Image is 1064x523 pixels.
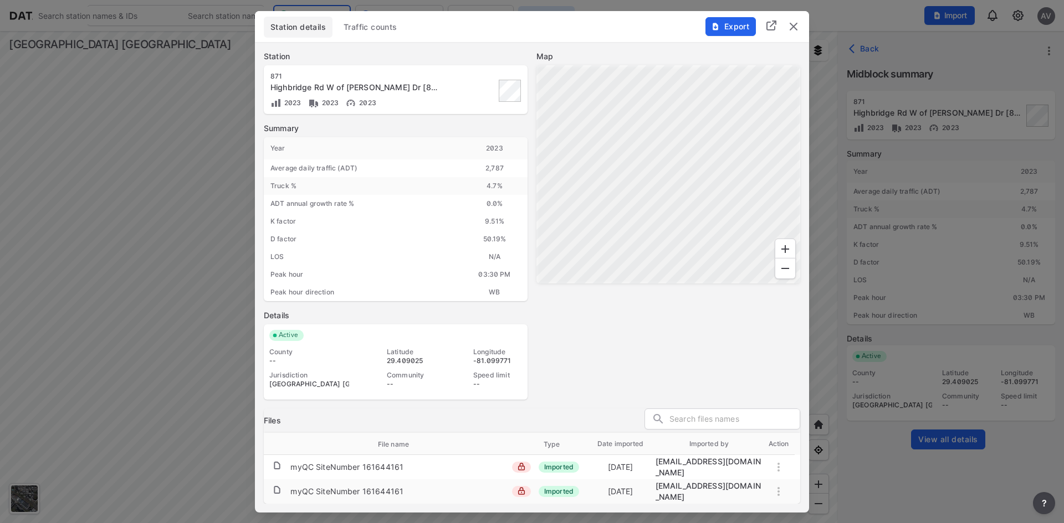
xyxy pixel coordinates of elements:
th: Date imported [586,433,656,455]
div: 871 [270,72,440,81]
div: Speed limit [473,371,522,380]
div: Latitude [387,348,436,356]
div: Community [387,371,436,380]
span: File name [378,439,423,449]
div: D factor [264,230,462,248]
label: Station [264,51,528,62]
div: [GEOGRAPHIC_DATA] [GEOGRAPHIC_DATA] [269,380,349,389]
span: Type [544,439,574,449]
div: migration@data-point.io [656,480,763,503]
div: migration@data-point.io [656,456,763,478]
span: Active [274,330,304,341]
input: Search files names [669,411,800,428]
svg: Zoom Out [779,262,792,275]
div: N/A [462,248,528,266]
div: LOS [264,248,462,266]
div: K factor [264,213,462,230]
div: Average daily traffic (ADT) [264,159,462,177]
div: -- [387,380,436,389]
div: 9.51% [462,213,528,230]
div: Zoom In [775,239,796,260]
div: basic tabs example [264,17,800,38]
div: myQC SiteNumber 161644161 [290,486,403,497]
td: [DATE] [586,481,656,502]
button: Export [705,17,756,36]
button: more [1033,492,1055,514]
div: 4.7 % [462,177,528,195]
svg: Zoom In [779,242,792,256]
th: Imported by [656,433,763,455]
label: Summary [264,123,528,134]
div: WB [462,283,528,301]
span: Imported [539,462,579,473]
span: ? [1040,496,1048,510]
span: 2023 [282,99,301,107]
div: 2,787 [462,159,528,177]
div: Zoom Out [775,258,796,279]
div: Year [264,137,462,159]
div: County [269,348,349,356]
button: delete [787,20,800,33]
h3: Files [264,415,281,426]
span: Export [712,21,749,32]
div: Truck % [264,177,462,195]
img: File%20-%20Download.70cf71cd.svg [711,22,720,31]
div: -81.099771 [473,356,522,365]
div: 03:30 PM [462,266,528,283]
div: 2023 [462,137,528,159]
span: Station details [270,22,326,33]
img: full_screen.b7bf9a36.svg [765,19,778,32]
td: [DATE] [586,457,656,478]
div: 0.0 % [462,195,528,213]
div: myQC SiteNumber 161644161 [290,462,403,473]
div: Longitude [473,348,522,356]
div: 29.409025 [387,356,436,365]
div: ADT annual growth rate % [264,195,462,213]
span: Traffic counts [344,22,397,33]
div: Jurisdiction [269,371,349,380]
div: -- [473,380,522,389]
img: lock_close.8fab59a9.svg [518,487,525,495]
div: -- [269,356,349,365]
span: 2023 [356,99,376,107]
div: Peak hour direction [264,283,462,301]
img: Vehicle class [308,97,319,108]
th: Action [763,433,795,455]
div: 50.19% [462,230,528,248]
div: Peak hour [264,266,462,283]
img: Vehicle speed [345,97,356,108]
label: Map [536,51,800,62]
img: file.af1f9d02.svg [273,485,282,494]
img: file.af1f9d02.svg [273,461,282,470]
span: Imported [539,486,579,497]
div: Highbridge Rd W of John Anderson Dr [871] [270,82,440,93]
span: 2023 [319,99,339,107]
img: Volume count [270,97,282,108]
img: lock_close.8fab59a9.svg [518,463,525,470]
label: Details [264,310,528,321]
img: close.efbf2170.svg [787,20,800,33]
